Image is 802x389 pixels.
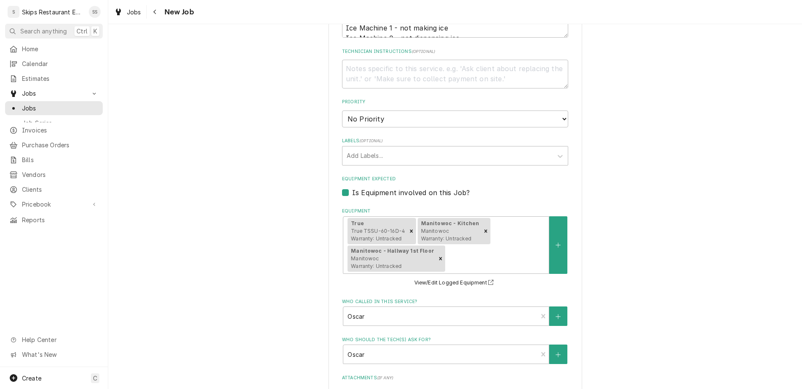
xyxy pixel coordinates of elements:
[549,306,567,326] button: Create New Contact
[22,44,99,53] span: Home
[5,72,103,86] a: Estimates
[22,170,99,179] span: Vendors
[351,220,364,226] strong: True
[5,213,103,227] a: Reports
[5,168,103,182] a: Vendors
[22,119,99,127] span: Job Series
[556,314,561,320] svg: Create New Contact
[342,138,568,144] label: Labels
[22,74,99,83] span: Estimates
[342,375,568,381] label: Attachments
[421,228,472,242] span: Manitowoc Warranty: Untracked
[342,176,568,197] div: Equipment Expected
[377,375,393,380] span: ( if any )
[556,242,561,248] svg: Create New Equipment
[342,337,568,364] div: Who should the tech(s) ask for?
[342,298,568,305] label: Who called in this service?
[8,6,19,18] div: S
[22,215,99,224] span: Reports
[5,101,103,115] a: Jobs
[5,348,103,361] a: Go to What's New
[413,278,498,288] button: View/Edit Logged Equipment
[481,218,490,244] div: Remove [object Object]
[127,8,141,17] span: Jobs
[5,138,103,152] a: Purchase Orders
[5,57,103,71] a: Calendar
[148,5,162,19] button: Navigate back
[162,6,194,18] span: New Job
[22,104,99,113] span: Jobs
[342,176,568,182] label: Equipment Expected
[359,138,383,143] span: ( optional )
[556,352,561,358] svg: Create New Contact
[111,5,145,19] a: Jobs
[407,218,416,244] div: Remove [object Object]
[5,86,103,100] a: Go to Jobs
[436,246,445,272] div: Remove [object Object]
[22,200,86,209] span: Pricebook
[89,6,101,18] div: Shan Skipper's Avatar
[342,337,568,343] label: Who should the tech(s) ask for?
[342,208,568,215] label: Equipment
[93,27,97,36] span: K
[22,350,98,359] span: What's New
[22,59,99,68] span: Calendar
[5,24,103,39] button: Search anythingCtrlK
[351,255,402,269] span: Manitowoc Warranty: Untracked
[5,42,103,56] a: Home
[22,185,99,194] span: Clients
[549,345,567,364] button: Create New Contact
[342,48,568,55] label: Technician Instructions
[5,116,103,130] a: Job Series
[22,375,41,382] span: Create
[549,216,567,274] button: Create New Equipment
[342,298,568,326] div: Who called in this service?
[22,89,86,98] span: Jobs
[342,208,568,288] div: Equipment
[412,49,435,54] span: ( optional )
[351,248,434,254] strong: Manitowoc - Hallway 1st Floor
[342,99,568,105] label: Priority
[20,27,67,36] span: Search anything
[421,220,479,226] strong: Manitowoc - Kitchen
[352,188,470,198] label: Is Equipment involved on this Job?
[351,228,405,242] span: True TSSU-60-16D-4 Warranty: Untracked
[89,6,101,18] div: SS
[5,123,103,137] a: Invoices
[5,197,103,211] a: Go to Pricebook
[5,333,103,347] a: Go to Help Center
[93,374,97,383] span: C
[22,335,98,344] span: Help Center
[22,8,84,17] div: Skips Restaurant Equipment
[22,141,99,149] span: Purchase Orders
[22,155,99,164] span: Bills
[22,126,99,135] span: Invoices
[77,27,88,36] span: Ctrl
[5,153,103,167] a: Bills
[342,138,568,165] div: Labels
[342,48,568,88] div: Technician Instructions
[342,99,568,127] div: Priority
[5,182,103,196] a: Clients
